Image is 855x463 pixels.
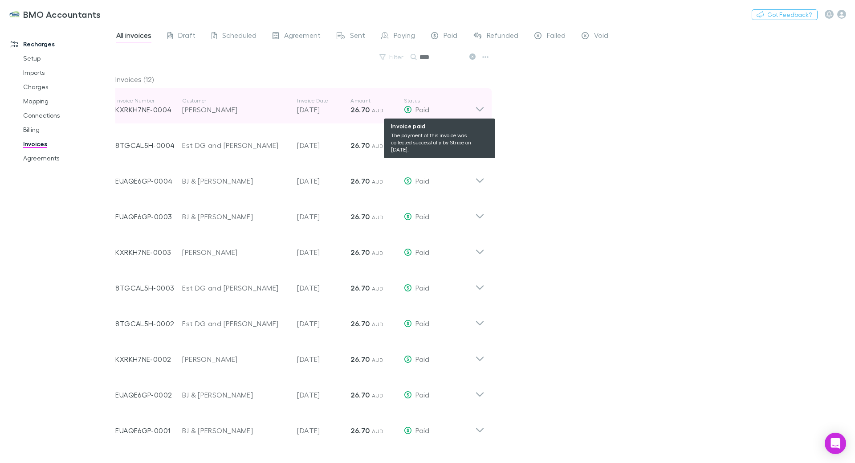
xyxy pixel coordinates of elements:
span: Paid [415,283,429,292]
p: Invoice Date [297,97,350,104]
p: Invoice Number [115,97,182,104]
a: Invoices [14,137,120,151]
button: Filter [375,52,409,62]
p: 8TGCAL5H-0002 [115,318,182,329]
div: BJ & [PERSON_NAME] [182,176,288,186]
strong: 26.70 [350,283,370,292]
span: Scheduled [222,31,256,42]
div: BJ & [PERSON_NAME] [182,389,288,400]
span: AUD [372,250,384,256]
p: [DATE] [297,389,350,400]
span: Paid [415,212,429,221]
span: AUD [372,356,384,363]
strong: 26.70 [350,319,370,328]
span: Paid [415,426,429,434]
strong: 26.70 [350,141,370,150]
p: [DATE] [297,283,350,293]
span: Void [594,31,608,42]
a: Mapping [14,94,120,108]
div: Est DG and [PERSON_NAME] [182,140,288,151]
div: KXRKH7NE-0003[PERSON_NAME][DATE]26.70 AUDPaid [108,231,492,266]
span: Paid [415,355,429,363]
span: Paid [415,248,429,256]
div: [PERSON_NAME] [182,247,288,258]
span: AUD [372,143,384,149]
div: EUAQE6GP-0002BJ & [PERSON_NAME][DATE]26.70 AUDPaid [108,373,492,409]
button: Got Feedback? [752,9,818,20]
span: AUD [372,107,384,114]
span: Paid [415,319,429,328]
div: EUAQE6GP-0003BJ & [PERSON_NAME][DATE]26.70 AUDPaid [108,195,492,231]
span: AUD [372,214,384,221]
p: 8TGCAL5H-0003 [115,283,182,293]
span: All invoices [116,31,151,42]
img: BMO Accountants's Logo [9,9,20,20]
p: Customer [182,97,288,104]
div: 8TGCAL5H-0004Est DG and [PERSON_NAME][DATE]26.70 AUDPaid [108,124,492,160]
a: Billing [14,123,120,137]
a: BMO Accountants [4,4,106,25]
span: AUD [372,178,384,185]
div: Open Intercom Messenger [825,433,846,454]
p: [DATE] [297,176,350,186]
div: EUAQE6GP-0001BJ & [PERSON_NAME][DATE]26.70 AUDPaid [108,409,492,445]
p: EUAQE6GP-0004 [115,176,182,186]
div: [PERSON_NAME] [182,354,288,365]
p: [DATE] [297,211,350,222]
a: Recharges [2,37,120,51]
p: EUAQE6GP-0003 [115,211,182,222]
strong: 26.70 [350,390,370,399]
strong: 26.70 [350,212,370,221]
div: Est DG and [PERSON_NAME] [182,318,288,329]
div: BJ & [PERSON_NAME] [182,425,288,436]
span: Failed [547,31,566,42]
p: [DATE] [297,140,350,151]
p: [DATE] [297,354,350,365]
strong: 26.70 [350,105,370,114]
h3: BMO Accountants [23,9,101,20]
p: KXRKH7NE-0004 [115,104,182,115]
div: BJ & [PERSON_NAME] [182,211,288,222]
span: Paid [415,105,429,114]
div: Invoice NumberKXRKH7NE-0004Customer[PERSON_NAME]Invoice Date[DATE]Amount26.70 AUDStatus [108,88,492,124]
p: KXRKH7NE-0003 [115,247,182,258]
p: EUAQE6GP-0001 [115,425,182,436]
div: Est DG and [PERSON_NAME] [182,283,288,293]
span: Refunded [487,31,518,42]
span: Draft [178,31,195,42]
span: Paying [394,31,415,42]
div: [PERSON_NAME] [182,104,288,115]
strong: 26.70 [350,176,370,185]
strong: 26.70 [350,426,370,435]
p: EUAQE6GP-0002 [115,389,182,400]
span: Paid [415,390,429,399]
p: [DATE] [297,318,350,329]
strong: 26.70 [350,248,370,257]
a: Connections [14,108,120,123]
strong: 26.70 [350,355,370,364]
div: 8TGCAL5H-0002Est DG and [PERSON_NAME][DATE]26.70 AUDPaid [108,302,492,338]
a: Charges [14,80,120,94]
p: [DATE] [297,247,350,258]
span: AUD [372,428,384,434]
a: Setup [14,51,120,66]
p: KXRKH7NE-0002 [115,354,182,365]
span: Sent [350,31,365,42]
a: Imports [14,66,120,80]
p: 8TGCAL5H-0004 [115,140,182,151]
a: Agreements [14,151,120,165]
span: AUD [372,321,384,328]
p: [DATE] [297,104,350,115]
p: Amount [350,97,404,104]
div: EUAQE6GP-0004BJ & [PERSON_NAME][DATE]26.70 AUDPaid [108,160,492,195]
span: Paid [444,31,457,42]
span: AUD [372,392,384,399]
p: Status [404,97,475,104]
p: [DATE] [297,425,350,436]
div: 8TGCAL5H-0003Est DG and [PERSON_NAME][DATE]26.70 AUDPaid [108,266,492,302]
span: Agreement [284,31,321,42]
span: Paid [415,141,429,149]
div: KXRKH7NE-0002[PERSON_NAME][DATE]26.70 AUDPaid [108,338,492,373]
span: AUD [372,285,384,292]
span: Paid [415,176,429,185]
